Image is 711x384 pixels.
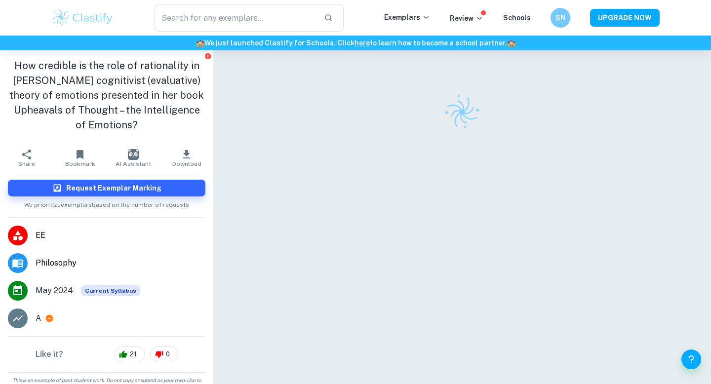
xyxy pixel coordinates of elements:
[107,144,160,172] button: AI Assistant
[172,160,201,167] span: Download
[503,14,531,22] a: Schools
[128,149,139,160] img: AI Assistant
[81,285,140,296] span: Current Syllabus
[36,257,205,269] span: Philosophy
[681,349,701,369] button: Help and Feedback
[551,8,570,28] button: SN
[590,9,660,27] button: UPGRADE NOW
[36,348,63,360] h6: Like it?
[150,346,178,362] div: 0
[160,349,175,359] span: 0
[24,196,189,209] span: We prioritize exemplars based on the number of requests
[384,12,430,23] p: Exemplars
[65,160,95,167] span: Bookmark
[36,285,73,297] span: May 2024
[8,180,205,196] button: Request Exemplar Marking
[8,58,205,132] h1: How credible is the role of rationality in [PERSON_NAME] cognitivist (evaluative) theory of emoti...
[555,12,566,23] h6: SN
[507,39,515,47] span: 🏫
[124,349,142,359] span: 21
[116,160,151,167] span: AI Assistant
[36,312,41,324] p: A
[18,160,35,167] span: Share
[355,39,370,47] a: here
[36,230,205,241] span: EE
[204,52,211,60] button: Report issue
[114,346,145,362] div: 21
[450,13,483,24] p: Review
[2,38,709,48] h6: We just launched Clastify for Schools. Click to learn how to become a school partner.
[66,183,161,193] h6: Request Exemplar Marking
[160,144,213,172] button: Download
[81,285,140,296] div: This exemplar is based on the current syllabus. Feel free to refer to it for inspiration/ideas wh...
[53,144,107,172] button: Bookmark
[155,4,316,32] input: Search for any exemplars...
[438,88,486,136] img: Clastify logo
[196,39,204,47] span: 🏫
[51,8,114,28] img: Clastify logo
